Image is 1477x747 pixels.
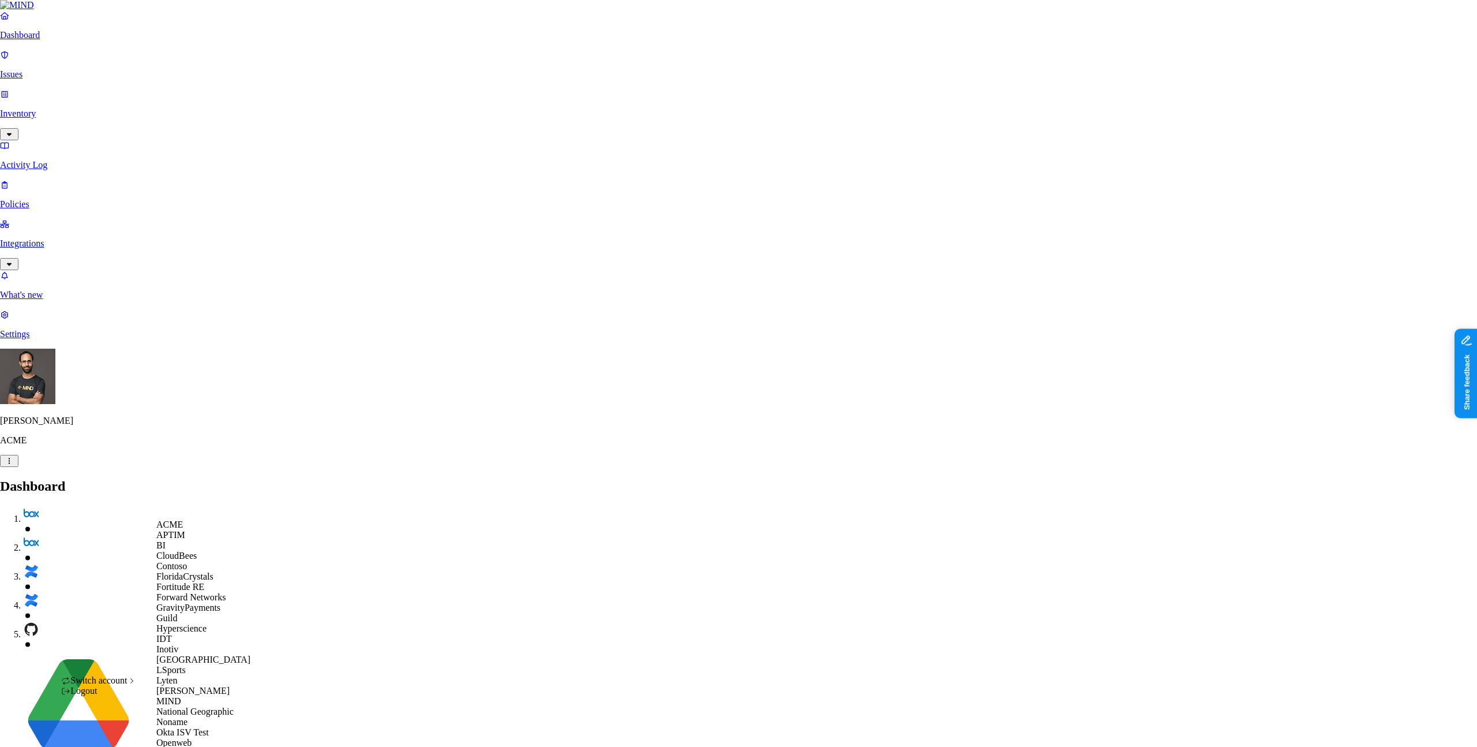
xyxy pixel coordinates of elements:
[156,613,177,623] span: Guild
[70,675,127,685] span: Switch account
[156,540,166,550] span: BI
[156,655,250,664] span: [GEOGRAPHIC_DATA]
[156,665,186,675] span: LSports
[156,551,197,561] span: CloudBees
[156,582,204,592] span: Fortitude RE
[156,686,230,696] span: [PERSON_NAME]
[156,623,207,633] span: Hyperscience
[156,592,226,602] span: Forward Networks
[156,644,178,654] span: Inotiv
[156,530,185,540] span: APTIM
[156,696,181,706] span: MIND
[156,561,187,571] span: Contoso
[156,717,188,727] span: Noname
[156,520,183,529] span: ACME
[156,675,177,685] span: Lyten
[156,603,220,612] span: GravityPayments
[156,727,209,737] span: Okta ISV Test
[156,707,234,716] span: National Geographic
[156,572,213,581] span: FloridaCrystals
[156,634,172,644] span: IDT
[61,686,137,696] div: Logout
